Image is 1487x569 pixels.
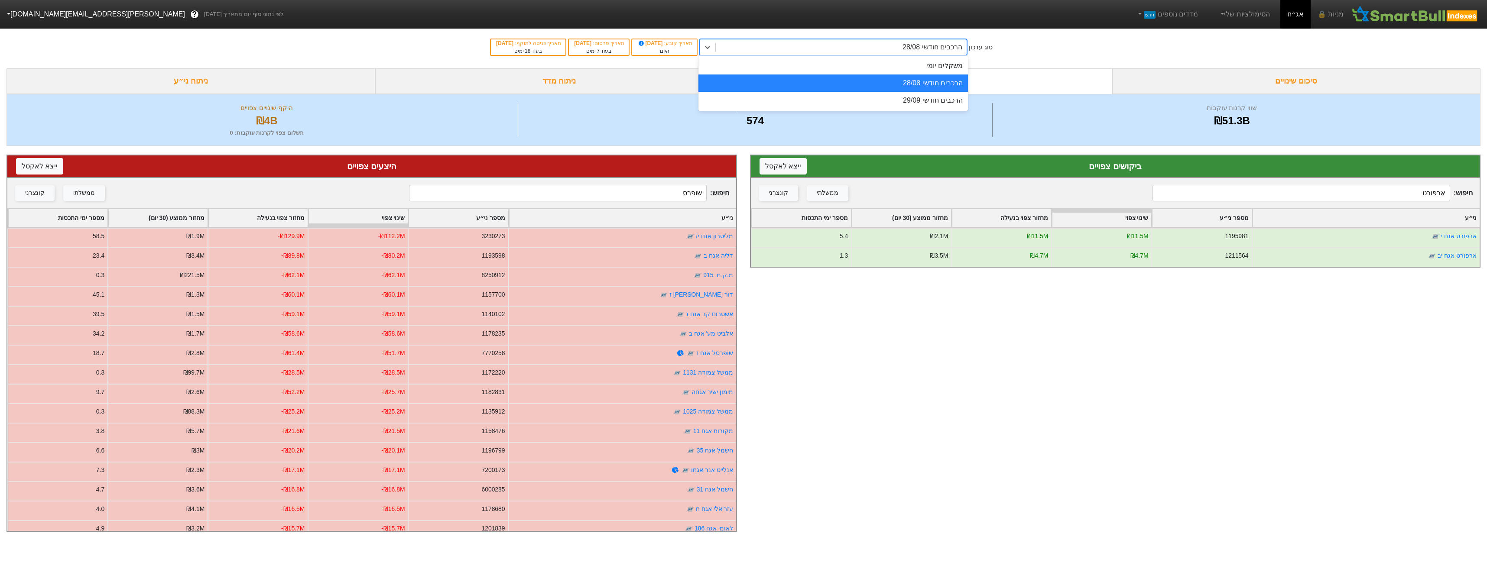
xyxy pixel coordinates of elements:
[481,271,505,280] div: 8250912
[573,39,624,47] div: תאריך פרסום :
[186,388,205,397] div: ₪2.6M
[375,68,744,94] div: ניתוח מדד
[204,10,283,19] span: לפי נתוני סוף יום מתאריך [DATE]
[682,388,690,397] img: tase link
[687,446,695,455] img: tase link
[930,251,948,260] div: ₪3.5M
[281,485,305,494] div: -₪16.8M
[186,485,205,494] div: ₪3.6M
[703,272,733,278] a: מ.ק.מ. 915
[186,427,205,436] div: ₪5.7M
[807,185,848,201] button: ממשלתי
[995,113,1469,129] div: ₪51.3B
[637,40,664,46] span: [DATE]
[660,48,669,54] span: היום
[16,158,63,175] button: ייצא לאקסל
[697,486,733,493] a: חשמל אגח 31
[686,505,695,514] img: tase link
[1127,232,1149,241] div: ₪11.5M
[481,349,505,358] div: 7770258
[96,427,104,436] div: 3.8
[186,232,205,241] div: ₪1.9M
[96,524,104,533] div: 4.9
[381,504,405,514] div: -₪16.5M
[1133,6,1201,23] a: מדדים נוספיםחדש
[520,113,990,129] div: 574
[186,504,205,514] div: ₪4.1M
[481,427,505,436] div: 1158476
[93,310,104,319] div: 39.5
[281,388,305,397] div: -₪52.2M
[1153,185,1450,201] input: 95 רשומות...
[840,251,848,260] div: 1.3
[381,349,405,358] div: -₪51.7M
[8,209,107,227] div: Toggle SortBy
[96,368,104,377] div: 0.3
[693,271,702,280] img: tase link
[696,505,733,512] a: עזריאלי אגח ח
[689,330,733,337] a: אלביט מע' אגח ב
[192,9,197,20] span: ?
[281,349,305,358] div: -₪61.4M
[759,185,798,201] button: קונצרני
[208,209,308,227] div: Toggle SortBy
[1130,251,1149,260] div: ₪4.7M
[93,290,104,299] div: 45.1
[481,485,505,494] div: 6000285
[698,57,968,74] div: משקלים יומי
[673,407,682,416] img: tase link
[183,368,205,377] div: ₪99.7M
[1052,209,1151,227] div: Toggle SortBy
[186,290,205,299] div: ₪1.3M
[686,310,733,317] a: אשטרום קב אגח ג
[186,466,205,475] div: ₪2.3M
[752,209,851,227] div: Toggle SortBy
[381,310,405,319] div: -₪59.1M
[96,504,104,514] div: 4.0
[698,92,968,109] div: הרכבים חודשי 29/09
[509,209,736,227] div: Toggle SortBy
[381,485,405,494] div: -₪16.8M
[481,232,505,241] div: 3230273
[481,329,505,338] div: 1178235
[930,232,948,241] div: ₪2.1M
[681,466,690,475] img: tase link
[281,310,305,319] div: -₪59.1M
[952,209,1051,227] div: Toggle SortBy
[93,251,104,260] div: 23.4
[6,68,375,94] div: ניתוח ני״ע
[381,251,405,260] div: -₪80.2M
[817,188,838,198] div: ממשלתי
[381,329,405,338] div: -₪58.6M
[683,369,733,376] a: ממשל צמודה 1131
[278,232,305,241] div: -₪129.9M
[693,427,733,434] a: מקורות אגח 11
[281,407,305,416] div: -₪25.2M
[381,271,405,280] div: -₪62.1M
[574,40,593,46] span: [DATE]
[381,466,405,475] div: -₪17.1M
[378,232,405,241] div: -₪112.2M
[281,524,305,533] div: -₪15.7M
[695,525,733,532] a: לאומי אגח 186
[685,524,693,533] img: tase link
[18,129,516,137] div: תשלום צפוי לקרנות עוקבות : 0
[381,407,405,416] div: -₪25.2M
[760,158,807,175] button: ייצא לאקסל
[769,188,788,198] div: קונצרני
[696,233,733,239] a: מליסרון אגח יז
[852,209,951,227] div: Toggle SortBy
[481,368,505,377] div: 1172220
[1144,11,1156,19] span: חדש
[281,329,305,338] div: -₪58.6M
[93,349,104,358] div: 18.7
[381,290,405,299] div: -₪60.1M
[573,47,624,55] div: בעוד ימים
[496,40,515,46] span: [DATE]
[409,209,508,227] div: Toggle SortBy
[281,446,305,455] div: -₪20.2M
[1112,68,1481,94] div: סיכום שינויים
[96,446,104,455] div: 6.6
[308,209,408,227] div: Toggle SortBy
[281,427,305,436] div: -₪21.6M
